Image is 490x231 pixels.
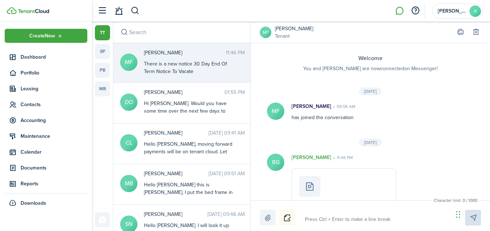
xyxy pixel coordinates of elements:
[144,181,234,211] div: Hello [PERSON_NAME] this is [PERSON_NAME], I put the bed frame in the basement so it wouldn’t be ...
[5,29,87,43] button: Open menu
[120,134,137,151] avatar-text: CL
[284,103,452,121] div: has joined the conversation
[21,199,46,207] span: Downloads
[438,9,467,14] span: Robert
[21,117,87,124] span: Accounting
[18,9,49,13] img: TenantCloud
[292,154,331,161] p: [PERSON_NAME]
[454,196,490,231] iframe: Chat Widget
[359,87,382,95] div: [DATE]
[113,22,250,43] input: search
[144,60,234,75] messenger-thread-item-body: There is a new notice 30 Day End Of Term Notice To Vacate
[144,49,226,56] span: Mylisha Fitchpatric
[21,85,87,92] span: Leasing
[21,148,87,156] span: Calendar
[21,101,87,108] span: Contacts
[131,5,140,17] button: Search
[144,210,207,218] span: Salih Nurruddin
[112,2,126,20] a: Notifications
[275,32,313,40] a: Tenant
[455,27,465,37] button: Print
[224,89,245,96] time: 01:55 PM
[260,27,271,38] a: MF
[120,94,137,111] avatar-text: DO
[29,33,55,38] span: Create New
[209,129,245,137] time: [DATE] 09:41 AM
[265,65,476,72] p: You and [PERSON_NAME] are now connected on Messenger!
[207,210,245,218] time: [DATE] 09:48 AM
[409,5,421,17] button: Open resource center
[95,81,110,96] a: mr
[226,49,245,56] time: 11:46 PM
[5,50,87,64] a: Dashboard
[21,69,87,77] span: Portfolio
[144,140,234,171] div: Hello [PERSON_NAME], moving forward payments will be on tenant cloud. Let me know if you have any...
[120,175,137,192] avatar-text: MB
[279,210,295,226] button: Notice
[209,170,245,177] time: [DATE] 09:51 AM
[456,204,460,225] div: Drag
[267,103,284,120] avatar-text: MF
[331,103,355,110] time: 09:06 AM
[95,4,109,18] button: Open sidebar
[471,27,481,37] button: Delete
[120,54,137,71] avatar-text: MF
[21,53,87,61] span: Dashboard
[359,139,382,146] div: [DATE]
[21,132,87,140] span: Maintenance
[267,154,284,171] avatar-text: RG
[275,25,313,32] a: [PERSON_NAME]
[144,100,234,130] div: Hi [PERSON_NAME]. Would you have some time over the next few days to speak over the phone? I thin...
[292,103,331,110] p: [PERSON_NAME]
[144,89,224,96] span: Deborah O'Malley
[21,180,87,187] span: Reports
[5,177,87,191] a: Reports
[144,129,209,137] span: Candice Liggett
[95,25,110,40] a: tt
[432,197,479,204] small: Character limit: 0 / 1000
[469,5,481,17] avatar-text: R
[265,54,476,63] h3: Welcome
[21,164,87,172] span: Documents
[119,27,129,37] button: Search
[144,170,209,177] span: Michael Baker
[331,154,353,161] time: 11:46 PM
[95,44,110,59] a: sp
[95,63,110,78] a: pb
[7,7,17,14] img: TenantCloud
